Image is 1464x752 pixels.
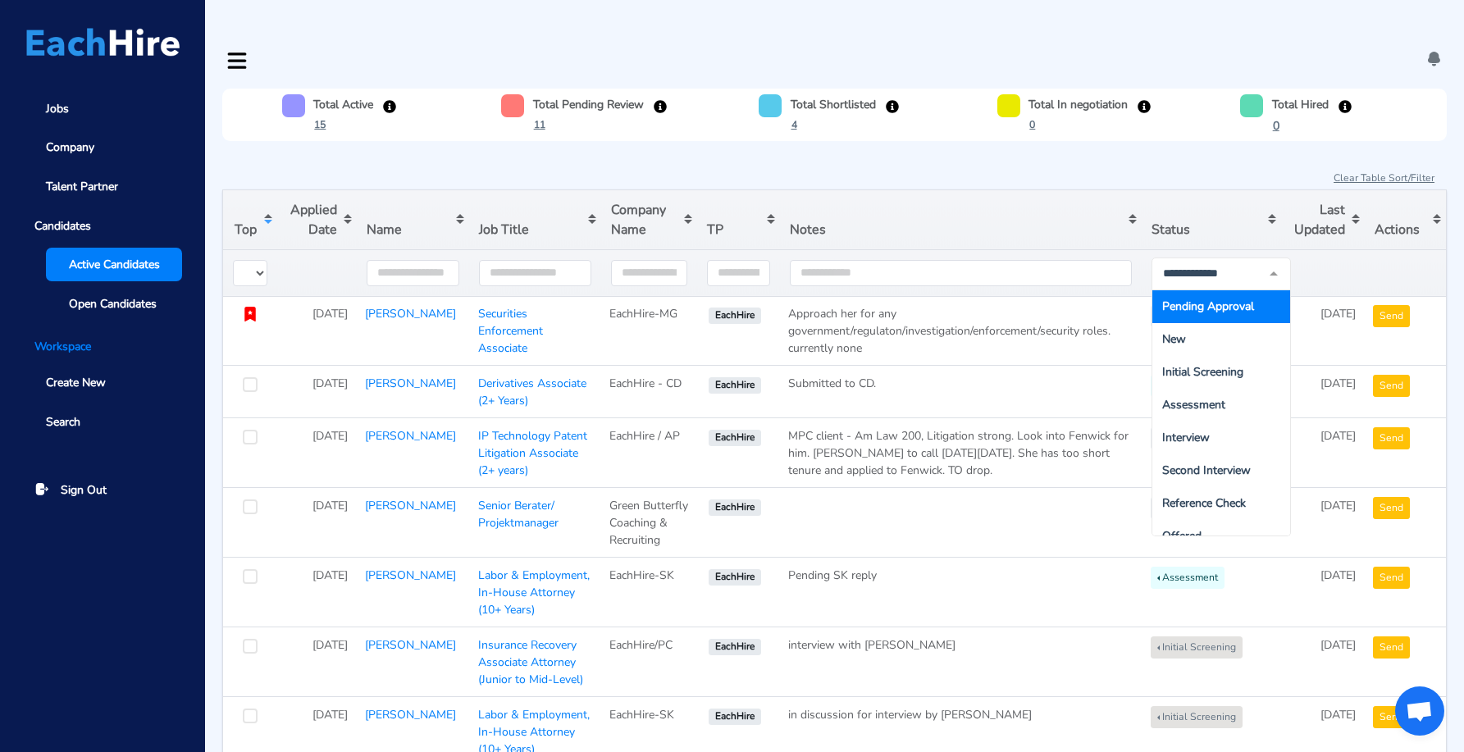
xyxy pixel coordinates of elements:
span: Interview [1162,430,1210,445]
img: Logo [26,28,180,57]
a: [PERSON_NAME] [365,567,456,583]
span: Sign Out [61,481,107,499]
span: [DATE] [312,498,348,513]
button: Pending [1151,427,1206,449]
span: Search [46,413,80,431]
h6: Total Pending Review [533,97,644,112]
span: EachHire-MG [609,306,677,321]
span: Candidates [23,209,182,243]
h6: Total Hired [1272,97,1329,112]
a: Open chat [1395,686,1444,736]
a: Talent Partner [23,170,182,203]
button: Send [1373,636,1410,659]
span: [DATE] [312,707,348,722]
span: Open Candidates [69,295,157,312]
span: MPC client - Am Law 200, Litigation strong. Look into Fenwick for him. [PERSON_NAME] to call [DAT... [788,428,1129,478]
span: Pending Approval [1162,299,1254,314]
button: Assessment [1151,567,1225,589]
span: [DATE] [1320,428,1356,444]
span: Green Butterfly Coaching & Recruiting [609,498,688,548]
h6: Total In negotiation [1028,97,1128,112]
button: 0 [1272,116,1280,135]
li: Workspace [23,338,182,355]
span: EachHire/PC [609,637,673,653]
button: Pending [1151,305,1206,327]
span: EachHire / AP [609,428,680,444]
span: [DATE] [312,637,348,653]
a: IP Technology Patent Litigation Associate (2+ years) [478,428,587,478]
h6: Total Shortlisted [791,97,876,112]
button: Initial Screening [1151,636,1243,659]
button: Send [1373,305,1410,327]
button: Send [1373,567,1410,589]
span: [DATE] [1320,637,1356,653]
a: Labor & Employment, In-House Attorney (10+ Years) [478,567,590,618]
button: 4 [791,116,798,133]
u: 0 [1273,118,1279,134]
button: Send [1373,706,1410,728]
a: Derivatives Associate (2+ Years) [478,376,586,408]
span: Initial Screening [1162,364,1243,380]
button: Send [1373,375,1410,397]
button: Send [1373,427,1410,449]
span: EachHire [709,308,760,324]
span: EachHire-SK [609,707,674,722]
a: Search [23,405,182,439]
span: [DATE] [1320,707,1356,722]
span: interview with [PERSON_NAME] [788,637,955,653]
span: [DATE] [312,428,348,444]
span: Pending SK reply [788,567,877,583]
span: [DATE] [1320,498,1356,513]
span: EachHire [709,639,760,655]
a: Company [23,131,182,165]
span: Second Interview [1162,463,1251,478]
a: [PERSON_NAME] [365,376,456,391]
span: [DATE] [312,376,348,391]
span: Talent Partner [46,178,118,195]
span: Active Candidates [69,256,160,273]
u: 11 [534,118,545,131]
a: [PERSON_NAME] [365,428,456,444]
a: Active Candidates [46,248,182,281]
span: [DATE] [1320,306,1356,321]
span: EachHire [709,569,760,586]
button: Initial Screening [1151,706,1243,728]
span: EachHire [709,430,760,446]
button: 15 [313,116,326,133]
span: [DATE] [1320,567,1356,583]
a: [PERSON_NAME] [365,498,456,513]
u: 0 [1029,118,1035,131]
span: in discussion for interview by [PERSON_NAME] [788,707,1032,722]
a: [PERSON_NAME] [365,707,456,722]
u: Clear Table Sort/Filter [1334,171,1434,185]
a: Securities Enforcement Associate [478,306,543,356]
a: Insurance Recovery Associate Attorney (Junior to Mid-Level) [478,637,583,687]
span: Company [46,139,94,156]
button: 0 [1028,116,1036,133]
a: Jobs [23,92,182,125]
h6: Total Active [313,97,373,112]
span: [DATE] [312,567,348,583]
span: Reference Check [1162,495,1246,511]
span: EachHire [709,377,760,394]
span: EachHire [709,499,760,516]
span: EachHire-SK [609,567,674,583]
a: Senior Berater/ Projektmanager [478,498,559,531]
a: [PERSON_NAME] [365,306,456,321]
span: EachHire - CD [609,376,682,391]
span: Create New [46,374,106,391]
u: 15 [314,118,326,131]
span: [DATE] [312,306,348,321]
button: Clear Table Sort/Filter [1333,170,1435,186]
span: New [1162,331,1186,347]
span: Approach her for any government/regulaton/investigation/enforcement/security roles. currently none [788,306,1111,356]
a: Open Candidates [46,287,182,321]
a: [PERSON_NAME] [365,637,456,653]
span: Offered [1162,528,1202,544]
button: Assessment [1151,375,1225,397]
span: EachHire [709,709,760,725]
u: 4 [791,118,797,131]
button: Pending [1151,497,1206,519]
span: Assessment [1162,397,1225,412]
button: Send [1373,497,1410,519]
